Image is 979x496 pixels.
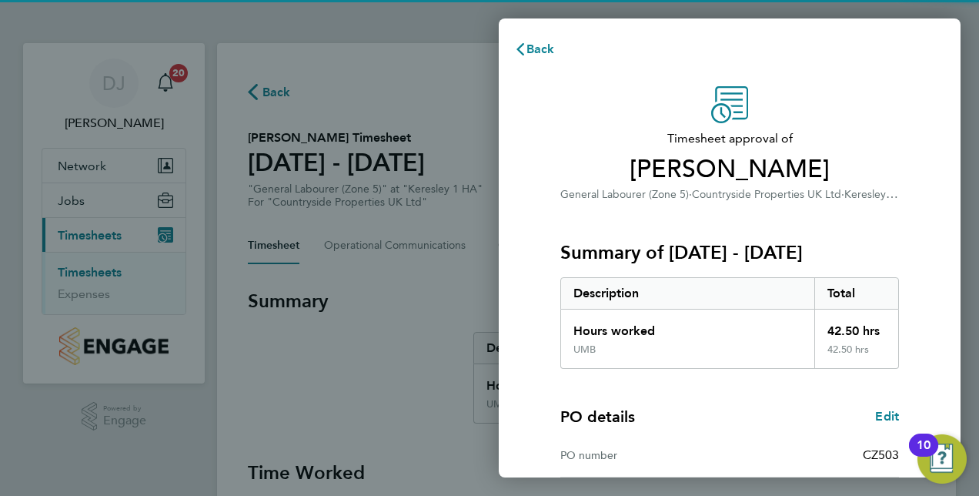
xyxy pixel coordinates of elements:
span: CZ503 [863,447,899,462]
div: Hours worked [561,310,814,344]
span: · [689,188,692,201]
span: Keresley 1 HA [844,186,914,201]
span: Countryside Properties UK Ltd [692,188,841,201]
div: 42.50 hrs [814,344,899,368]
div: UMB [573,344,596,356]
button: Open Resource Center, 10 new notifications [917,434,967,484]
div: Total [814,278,899,309]
div: 42.50 hrs [814,310,899,344]
span: General Labourer (Zone 5) [560,188,689,201]
h4: PO details [560,406,635,427]
span: Back [526,42,555,56]
button: Back [499,34,570,65]
h3: Summary of [DATE] - [DATE] [560,240,899,265]
div: 10 [917,445,931,465]
div: Summary of 22 - 28 Sep 2025 [560,277,899,369]
span: Timesheet approval of [560,129,899,148]
span: [PERSON_NAME] [560,154,899,185]
a: Edit [875,407,899,426]
span: Edit [875,409,899,424]
div: Description [561,278,814,309]
div: PO number [560,446,730,464]
span: · [841,188,844,201]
